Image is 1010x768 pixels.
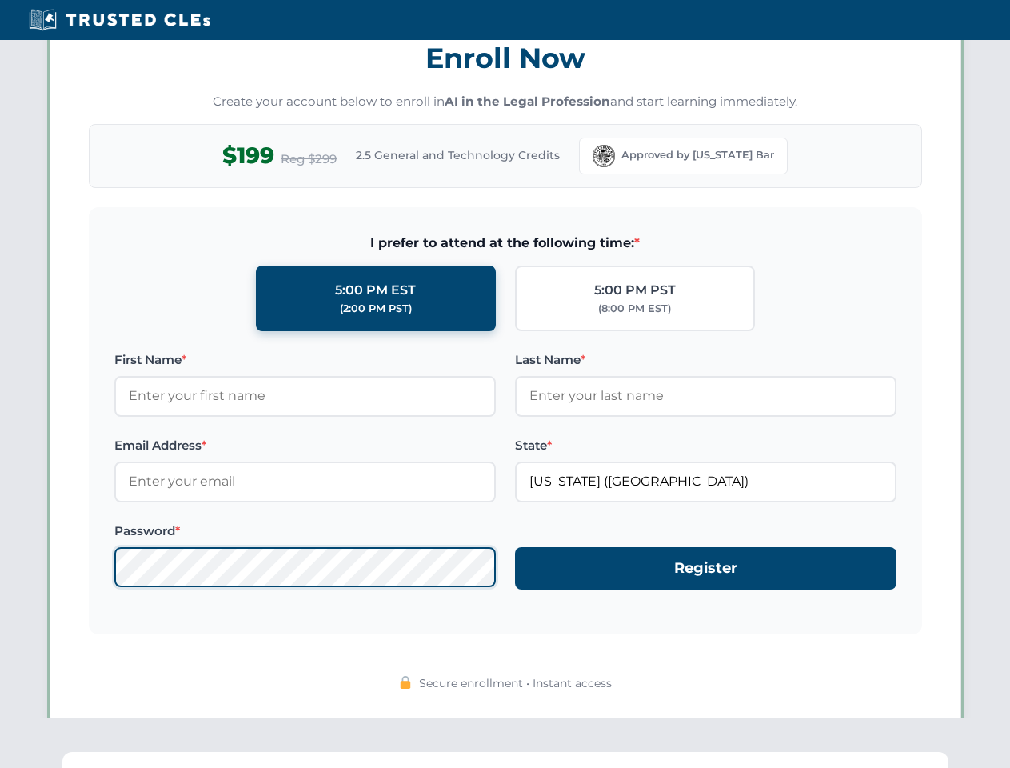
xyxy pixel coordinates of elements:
[24,8,215,32] img: Trusted CLEs
[515,350,896,370] label: Last Name
[621,147,774,163] span: Approved by [US_STATE] Bar
[515,547,896,590] button: Register
[515,462,896,502] input: Florida (FL)
[114,462,496,502] input: Enter your email
[340,301,412,317] div: (2:00 PM PST)
[356,146,560,164] span: 2.5 General and Technology Credits
[222,138,274,174] span: $199
[419,674,612,692] span: Secure enrollment • Instant access
[114,522,496,541] label: Password
[515,376,896,416] input: Enter your last name
[114,350,496,370] label: First Name
[399,676,412,689] img: 🔒
[281,150,337,169] span: Reg $299
[515,436,896,455] label: State
[335,280,416,301] div: 5:00 PM EST
[593,145,615,167] img: Florida Bar
[89,33,922,83] h3: Enroll Now
[114,233,896,254] span: I prefer to attend at the following time:
[89,93,922,111] p: Create your account below to enroll in and start learning immediately.
[594,280,676,301] div: 5:00 PM PST
[114,376,496,416] input: Enter your first name
[114,436,496,455] label: Email Address
[598,301,671,317] div: (8:00 PM EST)
[445,94,610,109] strong: AI in the Legal Profession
